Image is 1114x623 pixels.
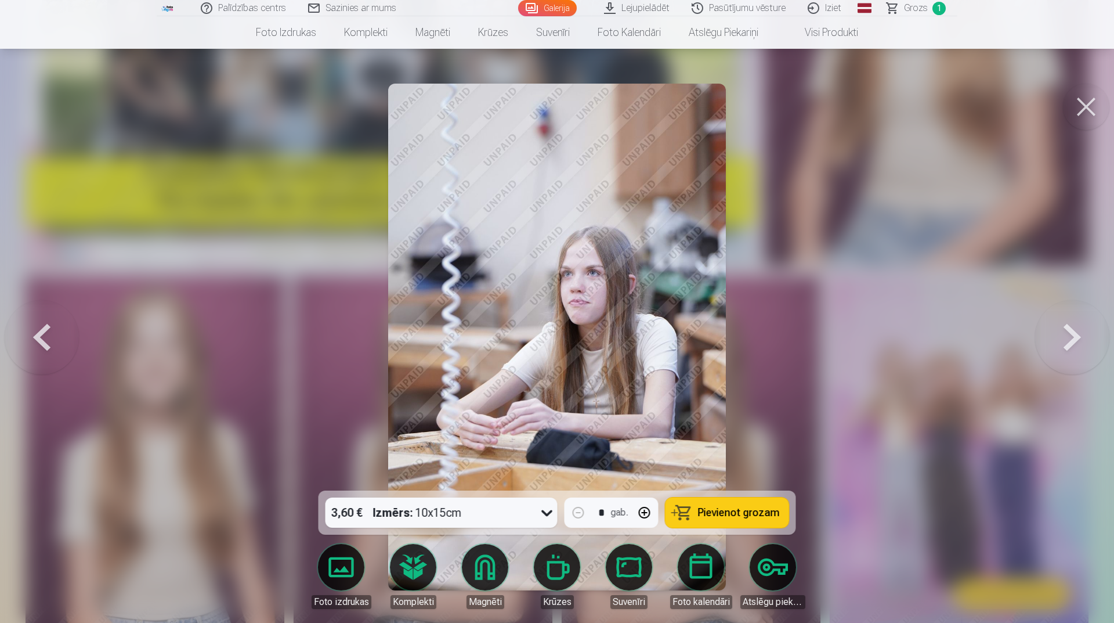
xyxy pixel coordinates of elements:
button: Pievienot grozam [665,498,789,528]
a: Komplekti [381,544,446,609]
a: Suvenīri [596,544,661,609]
div: gab. [611,506,628,520]
a: Krūzes [464,16,522,49]
a: Foto izdrukas [242,16,330,49]
a: Suvenīri [522,16,584,49]
strong: Izmērs : [373,505,413,521]
div: Foto kalendāri [670,595,732,609]
img: /fa1 [161,5,174,12]
span: Pievienot grozam [698,507,780,518]
div: Foto izdrukas [312,595,371,609]
a: Foto kalendāri [668,544,733,609]
div: Krūzes [541,595,574,609]
a: Visi produkti [772,16,872,49]
span: Grozs [904,1,928,15]
a: Atslēgu piekariņi [740,544,805,609]
a: Atslēgu piekariņi [675,16,772,49]
div: Magnēti [466,595,504,609]
span: 1 [932,2,946,15]
div: 3,60 € [325,498,368,528]
a: Komplekti [330,16,402,49]
a: Foto kalendāri [584,16,675,49]
div: 10x15cm [373,498,462,528]
div: Komplekti [390,595,436,609]
a: Krūzes [525,544,589,609]
a: Magnēti [402,16,464,49]
a: Magnēti [453,544,518,609]
div: Atslēgu piekariņi [740,595,805,609]
div: Suvenīri [610,595,648,609]
a: Foto izdrukas [309,544,374,609]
